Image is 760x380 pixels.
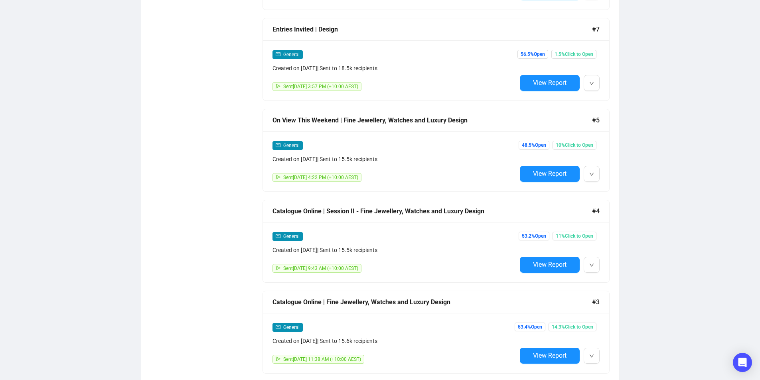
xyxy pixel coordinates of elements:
span: 53.4% Open [515,323,545,331]
a: Catalogue Online | Session II - Fine Jewellery, Watches and Luxury Design#4mailGeneralCreated on ... [263,200,610,283]
div: Catalogue Online | Session II - Fine Jewellery, Watches and Luxury Design [272,206,592,216]
span: 48.5% Open [519,141,549,150]
button: View Report [520,166,580,182]
span: 56.5% Open [517,50,548,59]
div: Created on [DATE] | Sent to 18.5k recipients [272,64,517,73]
div: Entries Invited | Design [272,24,592,34]
span: mail [276,325,280,329]
button: View Report [520,257,580,273]
span: Sent [DATE] 11:38 AM (+10:00 AEST) [283,356,361,362]
span: General [283,143,300,148]
span: send [276,266,280,270]
span: mail [276,234,280,238]
span: View Report [533,352,567,359]
div: Open Intercom Messenger [733,353,752,372]
span: #7 [592,24,600,34]
span: #4 [592,206,600,216]
span: General [283,234,300,239]
span: #3 [592,297,600,307]
span: View Report [533,170,567,177]
span: 53.2% Open [519,232,549,240]
button: View Report [520,75,580,91]
span: View Report [533,261,567,268]
span: General [283,52,300,57]
span: 14.3% Click to Open [549,323,596,331]
div: Created on [DATE] | Sent to 15.5k recipients [272,246,517,254]
div: On View This Weekend | Fine Jewellery, Watches and Luxury Design [272,115,592,125]
a: Catalogue Online | Fine Jewellery, Watches and Luxury Design#3mailGeneralCreated on [DATE]| Sent ... [263,291,610,374]
span: send [276,356,280,361]
span: 10% Click to Open [553,141,596,150]
span: General [283,325,300,330]
span: Sent [DATE] 3:57 PM (+10:00 AEST) [283,84,358,89]
span: 1.5% Click to Open [551,50,596,59]
span: send [276,84,280,89]
button: View Report [520,348,580,364]
span: #5 [592,115,600,125]
div: Catalogue Online | Fine Jewellery, Watches and Luxury Design [272,297,592,307]
span: Sent [DATE] 9:43 AM (+10:00 AEST) [283,266,358,271]
span: mail [276,143,280,148]
a: On View This Weekend | Fine Jewellery, Watches and Luxury Design#5mailGeneralCreated on [DATE]| S... [263,109,610,192]
span: 11% Click to Open [553,232,596,240]
a: Entries Invited | Design#7mailGeneralCreated on [DATE]| Sent to 18.5k recipientssendSent[DATE] 3:... [263,18,610,101]
div: Created on [DATE] | Sent to 15.6k recipients [272,337,517,345]
span: down [589,172,594,177]
span: send [276,175,280,179]
div: Created on [DATE] | Sent to 15.5k recipients [272,155,517,163]
span: View Report [533,79,567,87]
span: mail [276,52,280,57]
span: down [589,263,594,268]
span: down [589,81,594,86]
span: down [589,354,594,358]
span: Sent [DATE] 4:22 PM (+10:00 AEST) [283,175,358,180]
